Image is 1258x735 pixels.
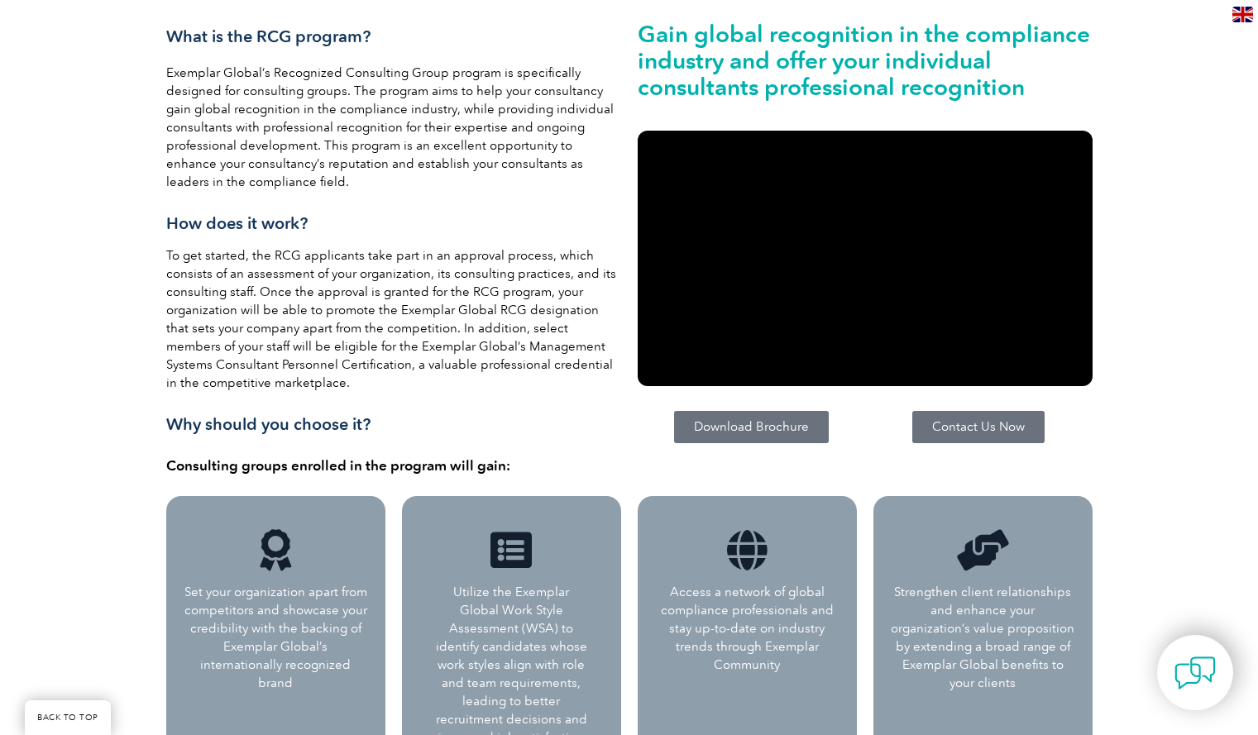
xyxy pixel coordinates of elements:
h3: Why should you choose it? [166,414,621,435]
p: Access a network of global compliance professionals and stay up-to-date on industry trends throug... [654,583,840,674]
p: To get started, the RCG applicants take part in an approval process, which consists of an assessm... [166,246,621,392]
h4: Consulting groups enrolled in the program will gain: [166,457,621,474]
img: contact-chat.png [1174,652,1216,694]
h2: Gain global recognition in the compliance industry and offer your individual consultants professi... [638,21,1093,100]
span: Download Brochure [694,421,809,433]
span: What is the RCG program? [166,26,371,46]
a: Download Brochure [674,411,829,443]
p: Strengthen client relationships and enhance your organization’s value proposition by extending a ... [890,583,1076,692]
a: BACK TO TOP [25,700,111,735]
span: Contact Us Now [932,421,1025,433]
a: Contact Us Now [912,411,1045,443]
h3: How does it work? [166,213,621,234]
p: Exemplar Global’s Recognized Consulting Group program is specifically designed for consulting gro... [166,64,621,191]
img: en [1232,7,1253,22]
p: Set your organization apart from competitors and showcase your credibility with the backing of Ex... [183,583,369,692]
